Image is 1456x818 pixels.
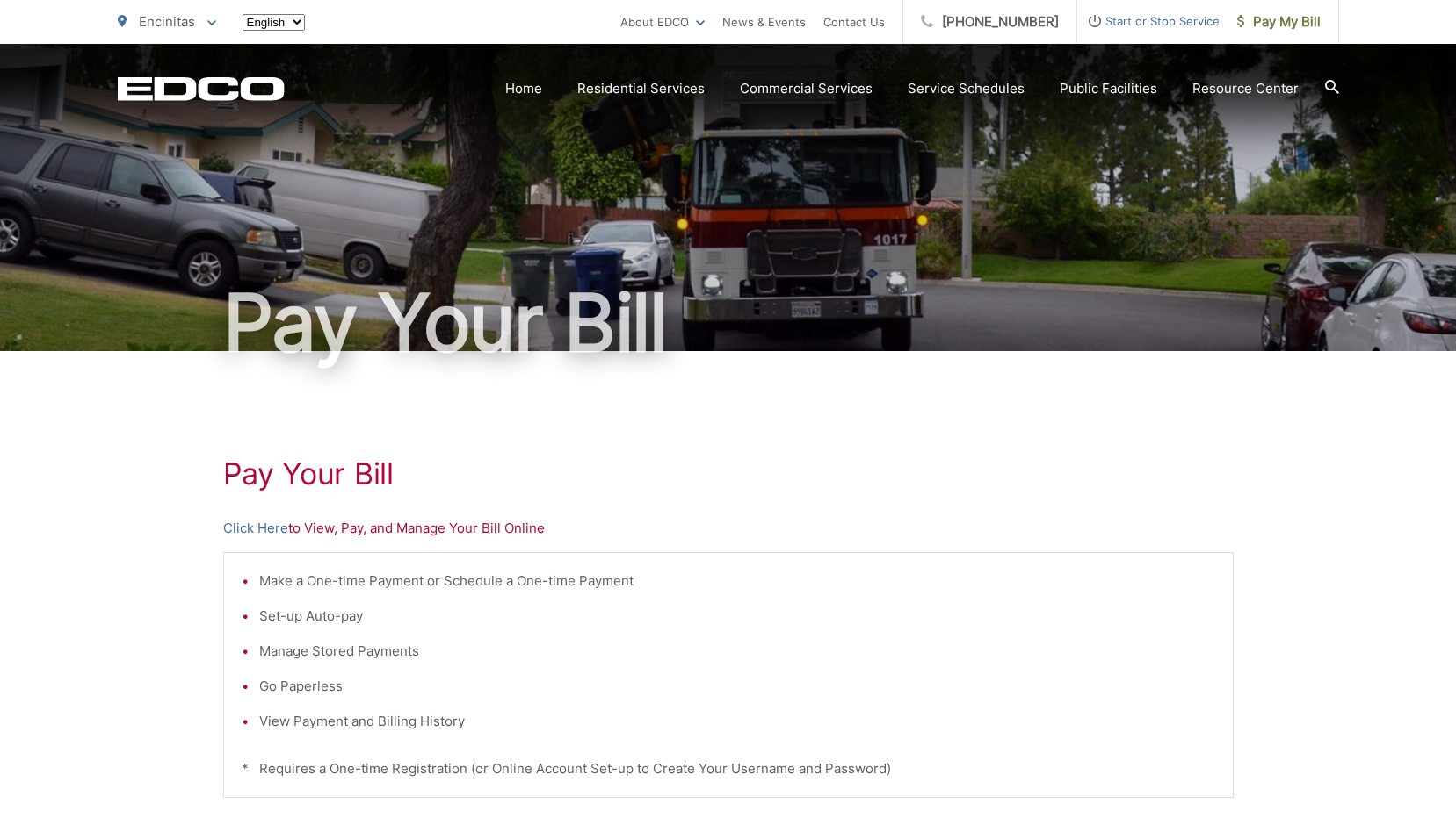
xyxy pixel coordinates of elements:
h1: Pay Your Bill [223,456,1234,492]
a: Resource Center [1192,78,1299,99]
a: Service Schedules [908,78,1025,99]
p: to View, Pay, and Manage Your Bill Online [223,518,1234,539]
a: EDCD logo. Return to the homepage. [118,76,285,101]
a: Contact Us [823,11,885,32]
span: Pay My Bill [1237,11,1321,32]
li: Go Paperless [259,676,1215,697]
span: Encinitas [139,13,195,30]
p: * Requires a One-time Registration (or Online Account Set-up to Create Your Username and Password) [242,758,1215,779]
a: About EDCO [620,11,705,32]
select: Select a language [243,14,305,31]
li: Set-up Auto-pay [259,606,1215,627]
a: Public Facilities [1060,78,1157,99]
a: Commercial Services [740,78,873,99]
a: Click Here [223,518,288,539]
li: Manage Stored Payments [259,641,1215,662]
h1: Pay Your Bill [118,279,1339,367]
a: News & Events [722,11,806,32]
a: Home [505,78,542,99]
li: Make a One-time Payment or Schedule a One-time Payment [259,570,1215,592]
a: Residential Services [577,78,705,99]
li: View Payment and Billing History [259,711,1215,732]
